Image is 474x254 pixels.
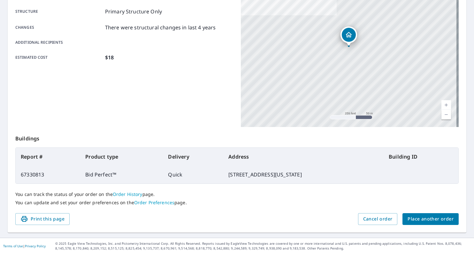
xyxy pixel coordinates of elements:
[15,40,103,45] p: Additional recipients
[16,166,80,183] td: 67330813
[3,244,46,248] p: |
[15,24,103,31] p: Changes
[113,191,142,197] a: Order History
[15,54,103,61] p: Estimated cost
[80,166,163,183] td: Bid Perfect™
[134,199,174,205] a: Order Preferences
[105,54,114,61] p: $18
[15,8,103,15] p: Structure
[55,241,471,251] p: © 2025 Eagle View Technologies, Inc. and Pictometry International Corp. All Rights Reserved. Repo...
[3,244,23,248] a: Terms of Use
[15,191,459,197] p: You can track the status of your order on the page.
[408,215,454,223] span: Place another order
[25,244,46,248] a: Privacy Policy
[80,148,163,166] th: Product type
[16,148,80,166] th: Report #
[223,166,384,183] td: [STREET_ADDRESS][US_STATE]
[105,24,216,31] p: There were structural changes in last 4 years
[15,200,459,205] p: You can update and set your order preferences on the page.
[358,213,398,225] button: Cancel order
[20,215,65,223] span: Print this page
[163,148,223,166] th: Delivery
[363,215,393,223] span: Cancel order
[340,26,357,46] div: Dropped pin, building 1, Residential property, 808 NE 84th St Oklahoma City, OK 73114
[163,166,223,183] td: Quick
[15,127,459,147] p: Buildings
[441,100,451,110] a: Current Level 17, Zoom In
[384,148,458,166] th: Building ID
[402,213,459,225] button: Place another order
[105,8,162,15] p: Primary Structure Only
[223,148,384,166] th: Address
[15,213,70,225] button: Print this page
[441,110,451,119] a: Current Level 17, Zoom Out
